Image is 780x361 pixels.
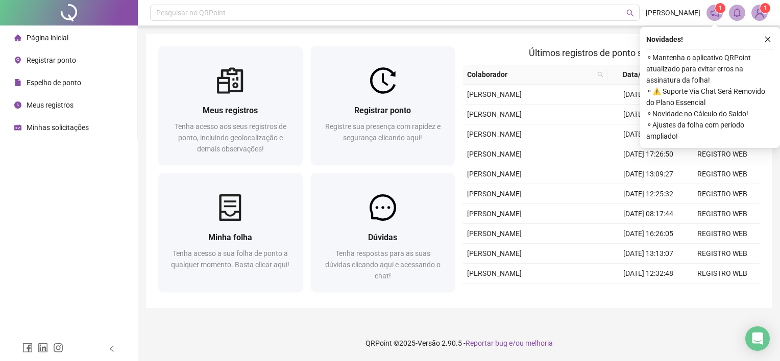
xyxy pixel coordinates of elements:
th: Data/Hora [607,65,679,85]
span: Meus registros [203,106,258,115]
sup: Atualize o seu contato no menu Meus Dados [760,3,770,13]
td: REGISTRO WEB [686,204,760,224]
span: instagram [53,343,63,353]
td: [DATE] 08:17:44 [612,204,686,224]
footer: QRPoint © 2025 - 2.90.5 - [138,325,780,361]
td: [DATE] 13:10:29 [612,85,686,105]
span: Registre sua presença com rapidez e segurança clicando aqui! [325,122,441,142]
span: file [14,79,21,86]
span: search [595,67,605,82]
span: Registrar ponto [27,56,76,64]
span: notification [710,8,719,17]
td: REGISTRO WEB [686,184,760,204]
span: Versão [418,339,440,347]
span: [PERSON_NAME] [467,190,522,198]
span: Reportar bug e/ou melhoria [466,339,553,347]
span: [PERSON_NAME] [467,249,522,257]
span: schedule [14,124,21,131]
td: [DATE] 13:13:07 [612,244,686,264]
span: close [764,36,771,43]
span: [PERSON_NAME] [467,150,522,158]
span: [PERSON_NAME] [467,269,522,277]
a: Minha folhaTenha acesso a sua folha de ponto a qualquer momento. Basta clicar aqui! [158,173,303,292]
span: 1 [764,5,767,12]
span: Minhas solicitações [27,123,89,132]
td: [DATE] 12:08:44 [612,105,686,124]
td: [DATE] 08:06:45 [612,283,686,303]
span: Tenha acesso a sua folha de ponto a qualquer momento. Basta clicar aqui! [171,249,289,269]
td: [DATE] 12:25:32 [612,184,686,204]
span: environment [14,57,21,64]
span: ⚬ Mantenha o aplicativo QRPoint atualizado para evitar erros na assinatura da folha! [646,52,774,86]
span: ⚬ ⚠️ Suporte Via Chat Será Removido do Plano Essencial [646,86,774,108]
span: search [626,9,634,17]
span: search [597,71,603,78]
span: Registrar ponto [354,106,411,115]
span: Colaborador [467,69,593,80]
td: REGISTRO WEB [686,224,760,244]
span: facebook [22,343,33,353]
td: REGISTRO WEB [686,144,760,164]
sup: 1 [715,3,725,13]
span: Meus registros [27,101,74,109]
td: [DATE] 13:09:27 [612,164,686,184]
span: Página inicial [27,34,68,42]
span: Minha folha [208,233,252,242]
span: left [108,345,115,352]
span: Data/Hora [612,69,667,80]
td: REGISTRO WEB [686,264,760,283]
span: Últimos registros de ponto sincronizados [529,47,694,58]
span: clock-circle [14,101,21,109]
span: [PERSON_NAME] [646,7,700,18]
td: [DATE] 12:32:48 [612,264,686,283]
span: Tenha acesso aos seus registros de ponto, incluindo geolocalização e demais observações! [175,122,286,153]
a: DúvidasTenha respostas para as suas dúvidas clicando aqui e acessando o chat! [311,173,455,292]
span: [PERSON_NAME] [467,229,522,238]
span: linkedin [38,343,48,353]
span: [PERSON_NAME] [467,170,522,178]
span: [PERSON_NAME] [467,110,522,118]
span: Novidades ! [646,34,683,45]
img: 84042 [752,5,767,20]
span: bell [733,8,742,17]
a: Meus registrosTenha acesso aos seus registros de ponto, incluindo geolocalização e demais observa... [158,46,303,165]
span: ⚬ Novidade no Cálculo do Saldo! [646,108,774,119]
span: 1 [719,5,722,12]
span: [PERSON_NAME] [467,210,522,218]
span: [PERSON_NAME] [467,90,522,98]
span: Espelho de ponto [27,79,81,87]
a: Registrar pontoRegistre sua presença com rapidez e segurança clicando aqui! [311,46,455,165]
span: Dúvidas [368,233,397,242]
span: home [14,34,21,41]
td: REGISTRO WEB [686,283,760,303]
td: REGISTRO WEB [686,244,760,264]
td: [DATE] 07:14:07 [612,124,686,144]
span: [PERSON_NAME] [467,130,522,138]
td: [DATE] 16:26:05 [612,224,686,244]
div: Open Intercom Messenger [745,326,770,351]
span: Tenha respostas para as suas dúvidas clicando aqui e acessando o chat! [325,249,441,280]
span: ⚬ Ajustes da folha com período ampliado! [646,119,774,142]
td: REGISTRO WEB [686,164,760,184]
td: [DATE] 17:26:50 [612,144,686,164]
